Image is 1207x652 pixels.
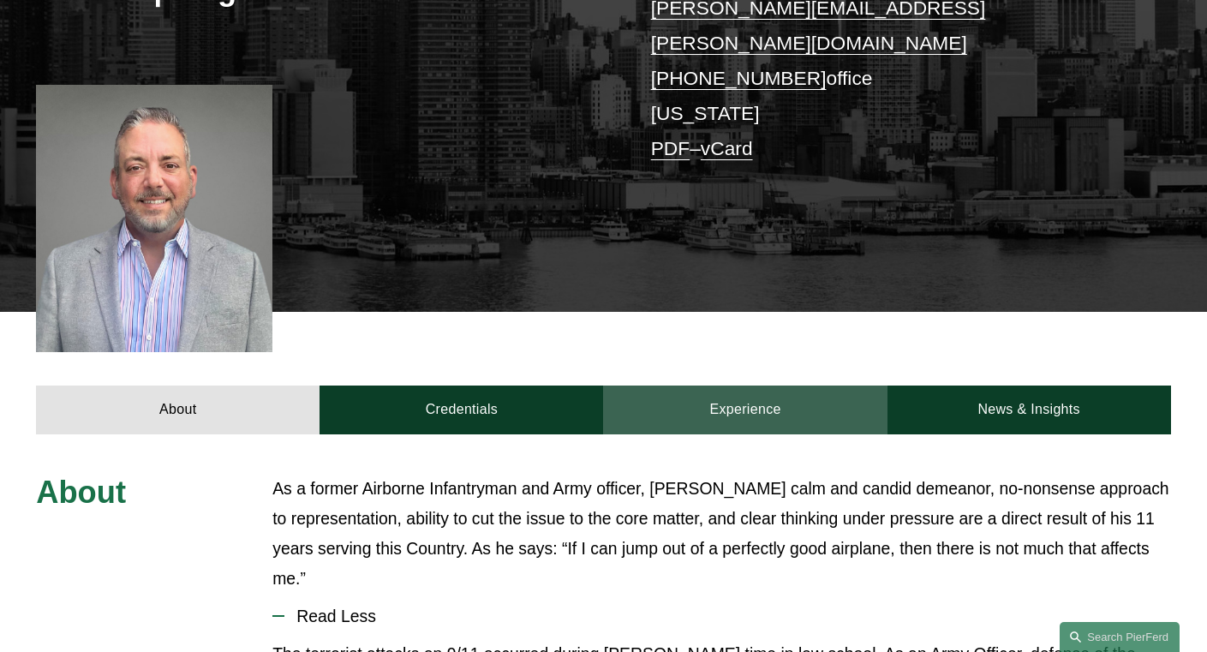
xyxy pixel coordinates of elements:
[284,607,1171,626] span: Read Less
[603,386,887,434] a: Experience
[272,474,1171,594] p: As a former Airborne Infantryman and Army officer, [PERSON_NAME] calm and candid demeanor, no-non...
[320,386,603,434] a: Credentials
[887,386,1171,434] a: News & Insights
[36,475,126,510] span: About
[1060,622,1180,652] a: Search this site
[651,67,827,89] a: [PHONE_NUMBER]
[701,137,753,159] a: vCard
[272,594,1171,639] button: Read Less
[651,137,690,159] a: PDF
[36,386,320,434] a: About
